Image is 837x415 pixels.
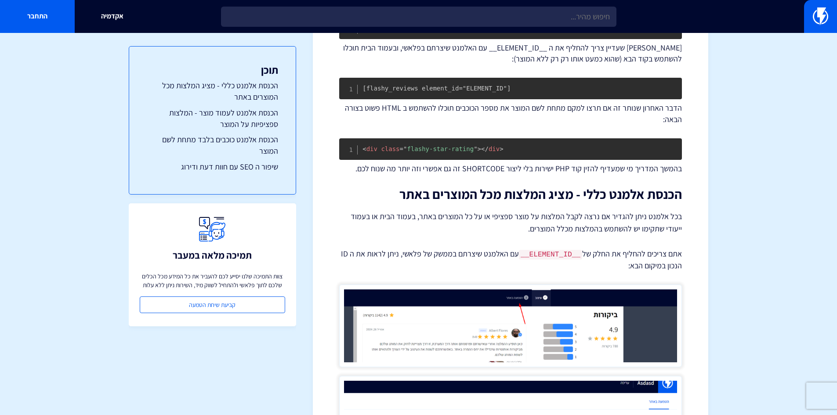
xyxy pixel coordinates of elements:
[403,145,407,152] span: "
[481,145,500,152] span: div
[339,187,682,202] h2: הכנסת אלמנט כללי - מציג המלצות מכל המוצרים באתר
[221,7,616,27] input: חיפוש מהיר...
[362,145,366,152] span: <
[147,64,278,76] h3: תוכן
[147,161,278,173] a: שיפור ה SEO עם חוות דעת ודירוג
[381,145,399,152] span: class
[362,85,511,92] code: [flashy_reviews element_id="ELEMENT_ID"]
[339,102,682,125] p: הדבר האחרון שנותר זה אם תרצו למקם מתחת לשם המוצר את מספר הכוכבים תוכלו להשתמש ב HTML פשוט בצורה ה...
[481,145,489,152] span: </
[478,145,481,152] span: >
[339,42,682,65] p: [PERSON_NAME] שעדיין צריך להחליף את ה __ELEMENT_ID__ עם האלמנט שיצרתם בפלאשי, ובעמוד הבית תוכלו ל...
[339,248,682,271] p: אתם צריכים להחליף את החלק של עם האלמנט שיצרתם בממשק של פלאשי, ניתן לראות את ה ID הנכון במיקום הבא:
[500,145,503,152] span: >
[519,250,582,260] code: __ELEMENT_ID__
[147,80,278,102] a: הכנסת אלמנט כללי - מציג המלצות מכל המוצרים באתר
[140,296,285,313] a: קביעת שיחת הטמעה
[400,145,478,152] span: flashy-star-rating
[339,210,682,235] p: בכל אלמנט ניתן להגדיר אם נרצה לקבל המלצות על מוצר ספציפי או על כל המוצרים באתר, בעמוד הבית או בעמ...
[173,250,252,260] h3: תמיכה מלאה במעבר
[400,145,403,152] span: =
[147,107,278,130] a: הכנסת אלמנט לעמוד מוצר - המלצות ספציפיות על המוצר
[147,134,278,156] a: הכנסת אלמנט כוכבים בלבד מתחת לשם המוצר
[362,145,377,152] span: div
[474,145,477,152] span: "
[140,272,285,289] p: צוות התמיכה שלנו יסייע לכם להעביר את כל המידע מכל הכלים שלכם לתוך פלאשי ולהתחיל לשווק מיד, השירות...
[339,163,682,174] p: בהמשך המדריך מי שמעדיף להזין קוד PHP ישירות בלי ליצור SHORTCODE זה גם אפשרי וזה יותר מה שנוח לכם.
